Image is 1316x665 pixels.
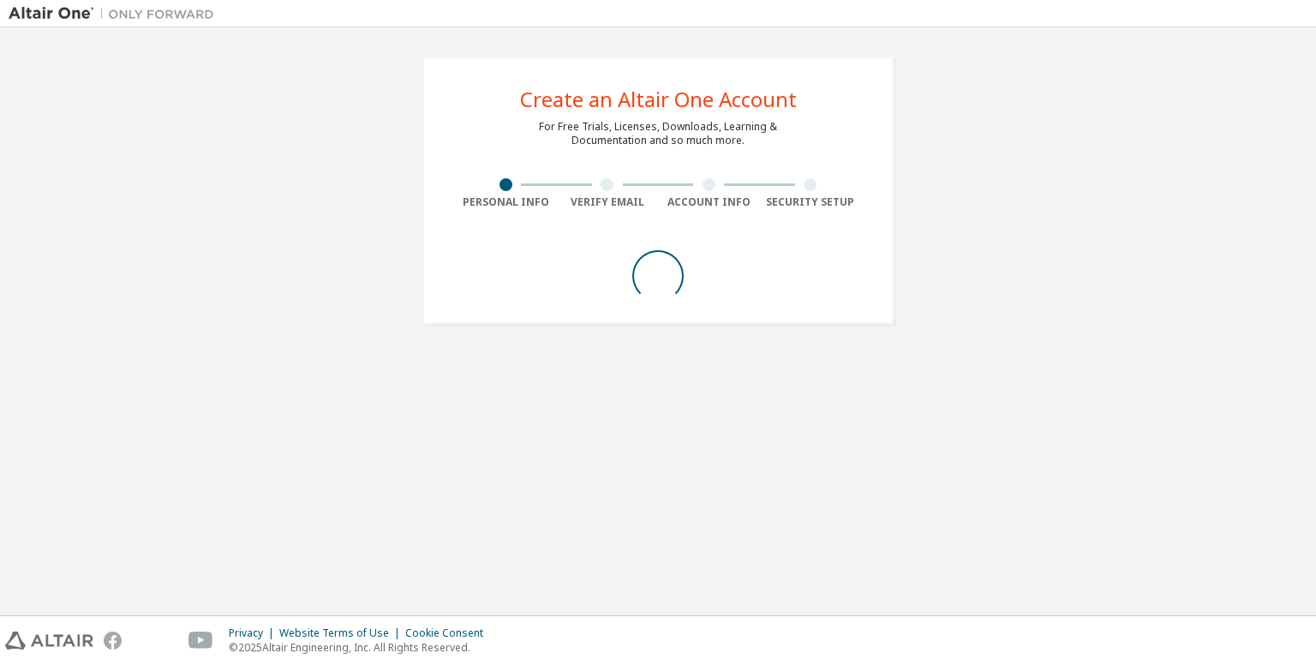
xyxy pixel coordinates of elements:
[539,120,777,147] div: For Free Trials, Licenses, Downloads, Learning & Documentation and so much more.
[405,626,493,640] div: Cookie Consent
[455,195,557,209] div: Personal Info
[520,89,797,110] div: Create an Altair One Account
[557,195,659,209] div: Verify Email
[279,626,405,640] div: Website Terms of Use
[229,626,279,640] div: Privacy
[9,5,223,22] img: Altair One
[5,632,93,650] img: altair_logo.svg
[658,195,760,209] div: Account Info
[760,195,862,209] div: Security Setup
[104,632,122,650] img: facebook.svg
[188,632,213,650] img: youtube.svg
[229,640,493,655] p: © 2025 Altair Engineering, Inc. All Rights Reserved.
